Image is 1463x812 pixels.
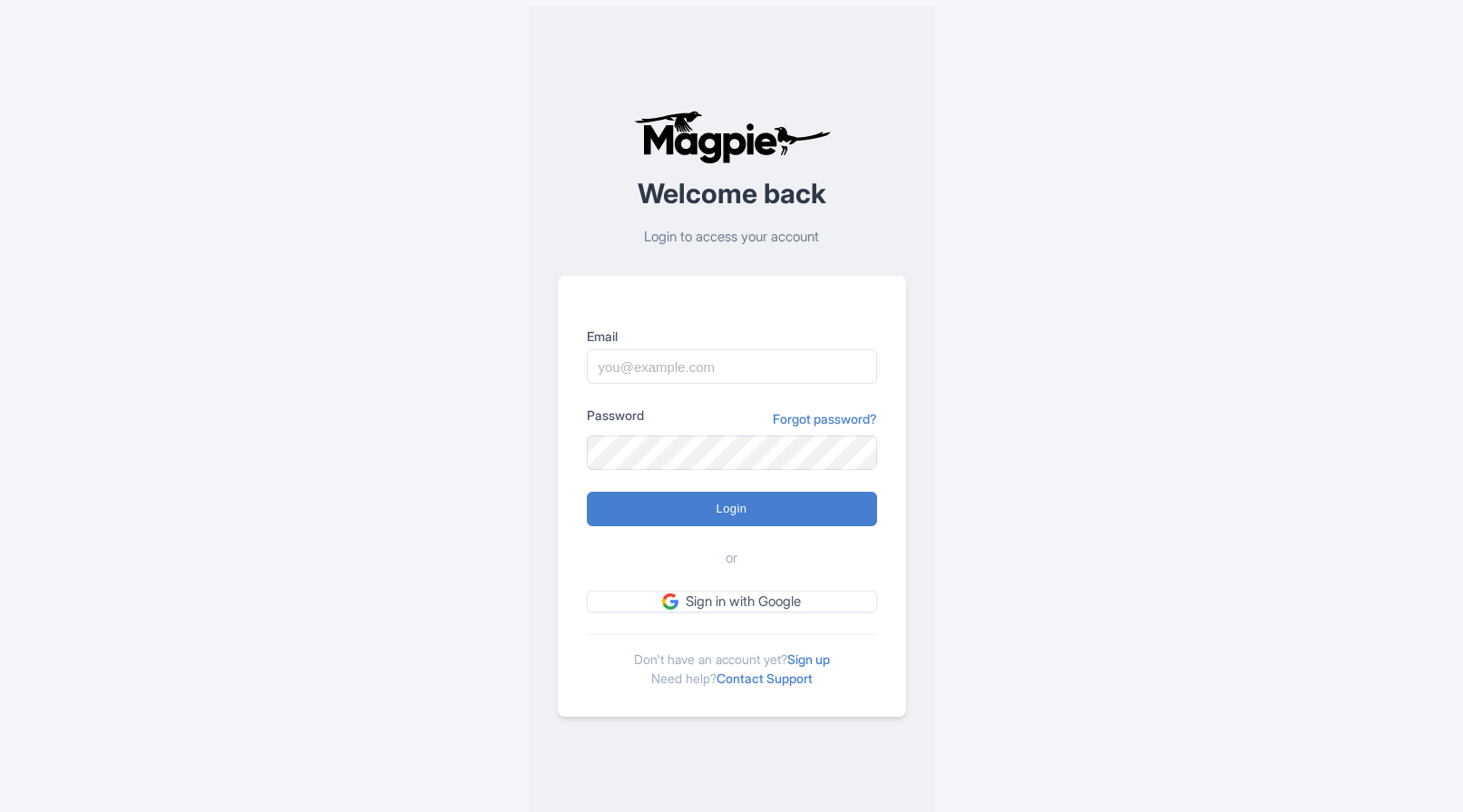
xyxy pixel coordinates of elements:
[726,548,737,569] span: or
[587,327,877,346] label: Email
[558,179,906,209] h2: Welcome back
[629,110,834,164] img: logo-ab69f6fb50320c5b225c76a69d11143b.png
[587,492,877,526] input: Login
[662,593,678,610] img: google.svg
[587,406,644,425] label: Password
[587,634,877,688] div: Don't have an account yet? Need help?
[558,227,906,248] p: Login to access your account
[717,670,813,686] a: Contact Support
[587,349,877,384] input: you@example.com
[787,651,830,667] a: Sign up
[773,409,877,428] a: Forgot password?
[587,591,877,613] a: Sign in with Google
